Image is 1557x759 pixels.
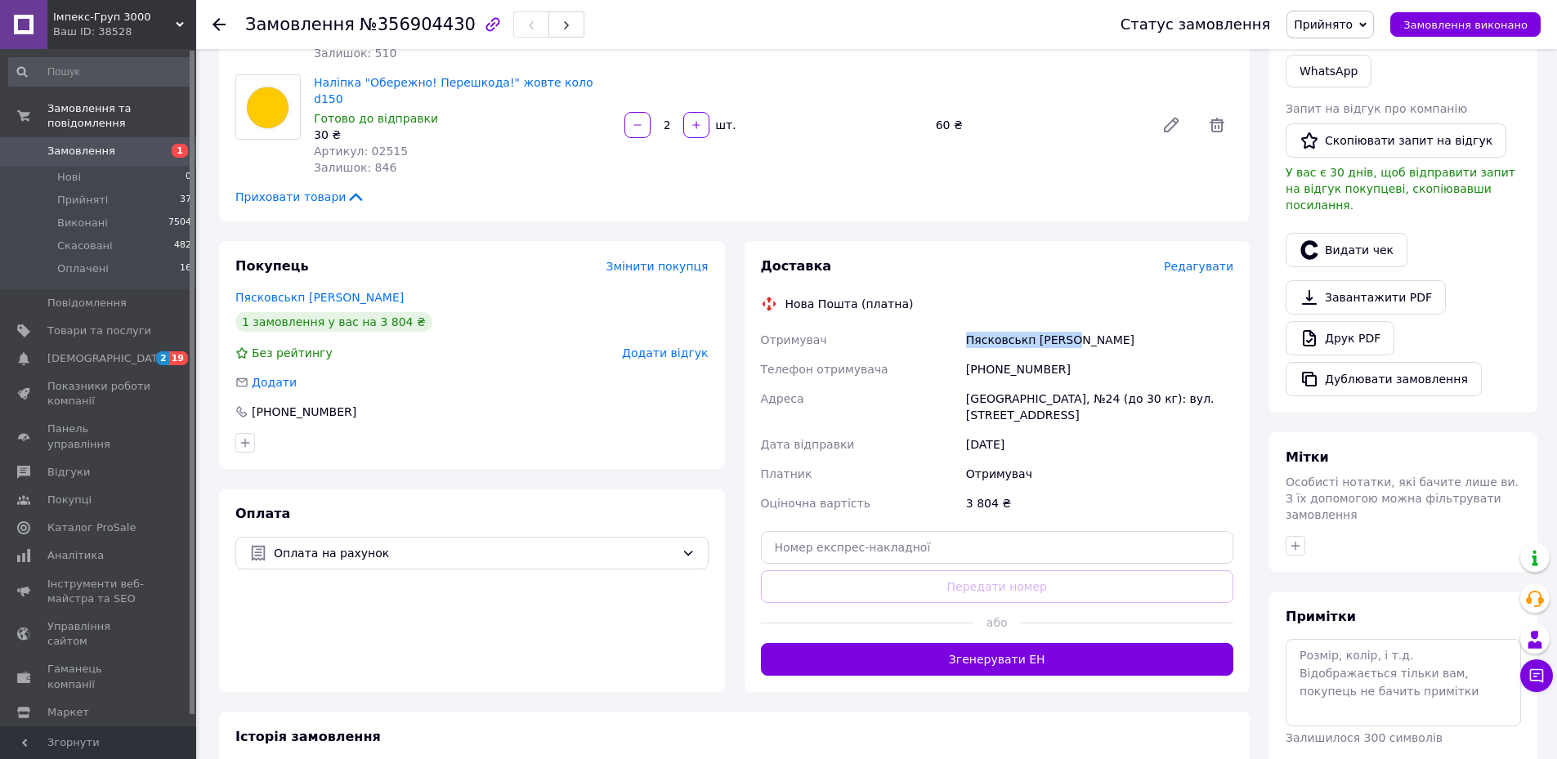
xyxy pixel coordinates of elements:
[314,47,396,60] span: Залишок: 510
[47,379,151,409] span: Показники роботи компанії
[53,25,196,39] div: Ваш ID: 38528
[1286,123,1506,158] button: Скопіювати запит на відгук
[1286,166,1515,212] span: У вас є 30 днів, щоб відправити запит на відгук покупцеві, скопіювавши посилання.
[168,216,191,230] span: 7504
[235,258,309,274] span: Покупець
[1286,731,1443,744] span: Залишилося 300 символів
[47,296,127,310] span: Повідомлення
[235,189,365,205] span: Приховати товари
[761,363,888,376] span: Телефон отримувача
[314,161,396,174] span: Залишок: 846
[57,170,81,185] span: Нові
[1164,260,1233,273] span: Редагувати
[213,16,226,33] div: Повернутися назад
[47,662,151,691] span: Гаманець компанії
[1520,659,1553,692] button: Чат з покупцем
[235,291,404,304] a: Пясковськп [PERSON_NAME]
[47,619,151,649] span: Управління сайтом
[47,520,136,535] span: Каталог ProSale
[973,614,1021,631] span: або
[53,10,176,25] span: Імпекс-Груп 3000
[274,544,675,562] span: Оплата на рахунок
[761,438,855,451] span: Дата відправки
[47,548,104,563] span: Аналітика
[174,239,191,253] span: 482
[1286,362,1482,396] button: Дублювати замовлення
[47,144,115,158] span: Замовлення
[1286,449,1329,465] span: Мітки
[245,15,355,34] span: Замовлення
[963,430,1237,459] div: [DATE]
[156,351,169,365] span: 2
[250,404,358,420] div: [PHONE_NUMBER]
[761,497,870,510] span: Оціночна вартість
[180,261,191,276] span: 16
[47,324,151,338] span: Товари та послуги
[1286,102,1467,115] span: Запит на відгук про компанію
[235,312,432,332] div: 1 замовлення у вас на 3 804 ₴
[963,459,1237,489] div: Отримувач
[622,346,708,359] span: Додати відгук
[47,351,168,366] span: [DEMOGRAPHIC_DATA]
[186,170,191,185] span: 0
[360,15,476,34] span: №356904430
[8,57,193,87] input: Пошук
[1294,18,1353,31] span: Прийнято
[47,705,89,720] span: Маркет
[252,346,333,359] span: Без рейтингу
[180,193,191,208] span: 37
[963,355,1237,384] div: [PHONE_NUMBER]
[761,258,832,274] span: Доставка
[761,531,1234,564] input: Номер експрес-накладної
[57,261,109,276] span: Оплачені
[711,117,737,133] div: шт.
[781,296,918,312] div: Нова Пошта (платна)
[1121,16,1271,33] div: Статус замовлення
[963,384,1237,430] div: [GEOGRAPHIC_DATA], №24 (до 30 кг): вул. [STREET_ADDRESS]
[57,216,108,230] span: Виконані
[1155,109,1188,141] a: Редагувати
[252,376,297,389] span: Додати
[235,506,290,521] span: Оплата
[47,101,196,131] span: Замовлення та повідомлення
[1286,280,1446,315] a: Завантажити PDF
[1286,233,1407,267] button: Видати чек
[314,127,611,143] div: 30 ₴
[1286,321,1394,355] a: Друк PDF
[929,114,1148,136] div: 60 ₴
[761,643,1234,676] button: Згенерувати ЕН
[314,112,438,125] span: Готово до відправки
[761,467,812,480] span: Платник
[1390,12,1541,37] button: Замовлення виконано
[1201,109,1233,141] span: Видалити
[1286,55,1371,87] a: WhatsApp
[57,239,113,253] span: Скасовані
[169,351,188,365] span: 19
[761,392,804,405] span: Адреса
[236,75,300,139] img: Наліпка "Обережно! Перешкода!" жовте коло d150
[57,193,108,208] span: Прийняті
[1403,19,1528,31] span: Замовлення виконано
[47,493,92,507] span: Покупці
[235,729,381,744] span: Історія замовлення
[1286,609,1356,624] span: Примітки
[314,76,593,105] a: Наліпка "Обережно! Перешкода!" жовте коло d150
[314,145,408,158] span: Артикул: 02515
[47,465,90,480] span: Відгуки
[963,325,1237,355] div: Пясковськп [PERSON_NAME]
[47,577,151,606] span: Інструменти веб-майстра та SEO
[963,489,1237,518] div: 3 804 ₴
[761,333,827,346] span: Отримувач
[1286,475,1519,521] span: Особисті нотатки, які бачите лише ви. З їх допомогою можна фільтрувати замовлення
[172,144,188,158] span: 1
[47,422,151,451] span: Панель управління
[606,260,709,273] span: Змінити покупця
